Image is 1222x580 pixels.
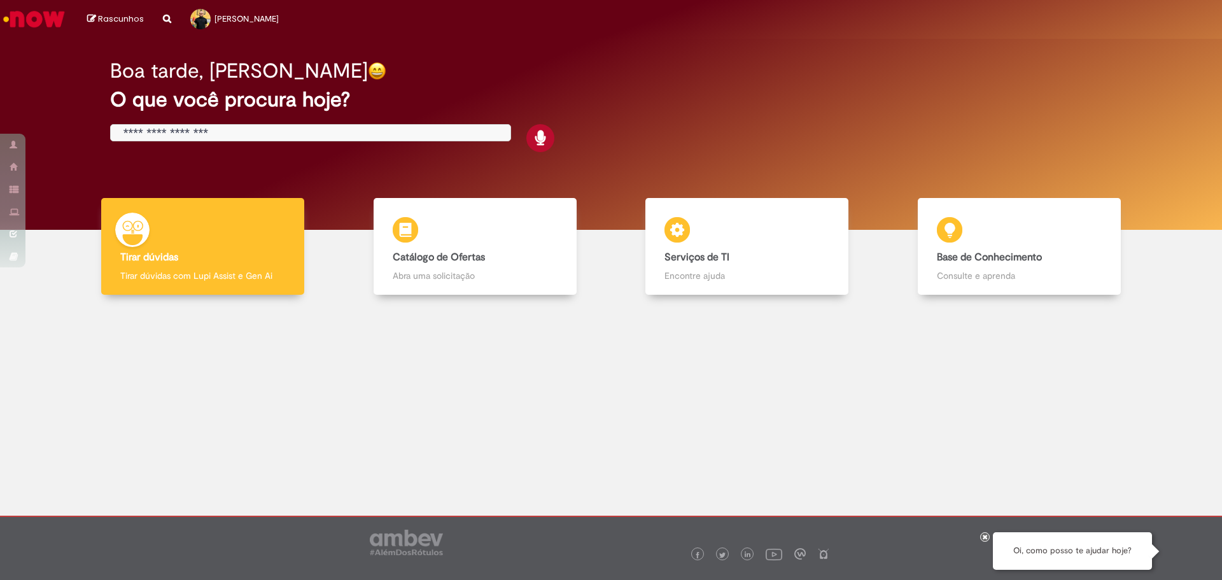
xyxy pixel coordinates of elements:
[719,552,726,558] img: logo_footer_twitter.png
[937,251,1042,264] b: Base de Conhecimento
[98,13,144,25] span: Rascunhos
[611,198,883,295] a: Serviços de TI Encontre ajuda
[393,269,558,282] p: Abra uma solicitação
[1,6,67,32] img: ServiceNow
[339,198,612,295] a: Catálogo de Ofertas Abra uma solicitação
[937,269,1102,282] p: Consulte e aprenda
[818,548,829,560] img: logo_footer_naosei.png
[110,88,1113,111] h2: O que você procura hoje?
[120,269,285,282] p: Tirar dúvidas com Lupi Assist e Gen Ai
[993,532,1152,570] div: Oi, como posso te ajudar hoje?
[370,530,443,555] img: logo_footer_ambev_rotulo_gray.png
[368,62,386,80] img: happy-face.png
[1165,532,1203,570] button: Iniciar Conversa de Suporte
[664,269,829,282] p: Encontre ajuda
[694,552,701,558] img: logo_footer_facebook.png
[110,60,368,82] h2: Boa tarde, [PERSON_NAME]
[67,198,339,295] a: Tirar dúvidas Tirar dúvidas com Lupi Assist e Gen Ai
[883,198,1156,295] a: Base de Conhecimento Consulte e aprenda
[87,13,144,25] a: Rascunhos
[214,13,279,24] span: [PERSON_NAME]
[393,251,485,264] b: Catálogo de Ofertas
[794,548,806,560] img: logo_footer_workplace.png
[664,251,729,264] b: Serviços de TI
[120,251,178,264] b: Tirar dúvidas
[745,551,751,559] img: logo_footer_linkedin.png
[766,546,782,562] img: logo_footer_youtube.png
